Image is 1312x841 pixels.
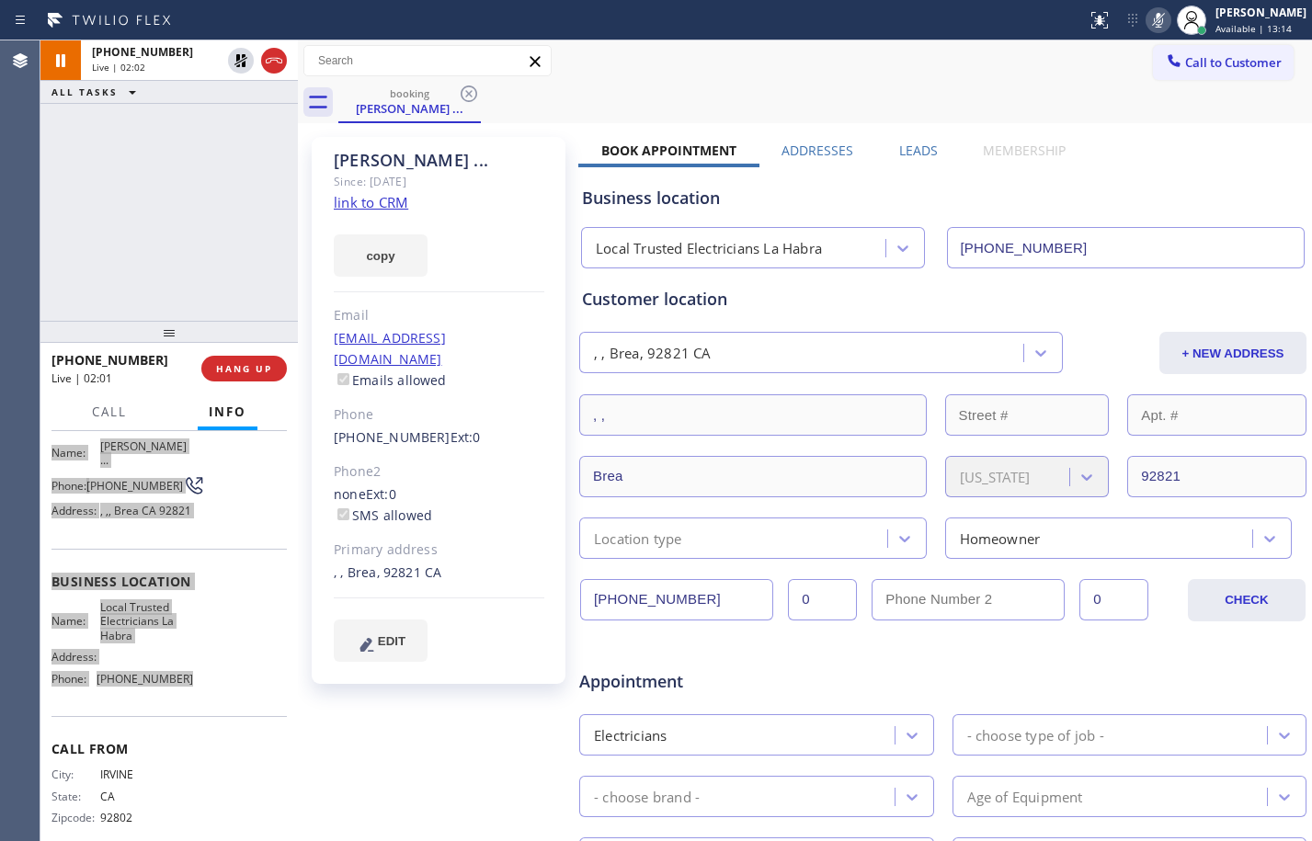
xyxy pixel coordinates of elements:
[304,46,551,75] input: Search
[378,634,405,648] span: EDIT
[582,186,1304,210] div: Business location
[51,504,100,517] span: Address:
[209,403,246,420] span: Info
[97,672,193,686] span: [PHONE_NUMBER]
[579,394,927,436] input: Address
[51,672,97,686] span: Phone:
[92,44,193,60] span: [PHONE_NUMBER]
[340,100,479,117] div: [PERSON_NAME] ...
[594,724,667,745] div: Electricians
[967,724,1104,745] div: - choose type of job -
[51,446,100,460] span: Name:
[334,461,544,483] div: Phone2
[334,619,428,662] button: EDIT
[596,238,822,259] div: Local Trusted Electricians La Habra
[983,142,1066,159] label: Membership
[261,48,287,74] button: Hang up
[51,85,118,98] span: ALL TASKS
[198,394,257,430] button: Info
[334,234,428,277] button: copy
[967,786,1083,807] div: Age of Equipment
[1215,5,1306,20] div: [PERSON_NAME]
[337,373,349,385] input: Emails allowed
[788,579,857,620] input: Ext.
[100,504,192,517] span: , ,, Brea CA 92821
[579,669,819,694] span: Appointment
[1159,332,1306,374] button: + NEW ADDRESS
[92,61,145,74] span: Live | 02:02
[1188,579,1306,621] button: CHECK
[334,171,544,192] div: Since: [DATE]
[334,305,544,326] div: Email
[334,484,544,527] div: none
[594,786,700,807] div: - choose brand -
[1153,45,1294,80] button: Call to Customer
[1079,579,1148,620] input: Ext. 2
[51,614,100,628] span: Name:
[337,508,349,520] input: SMS allowed
[40,81,154,103] button: ALL TASKS
[100,767,192,781] span: IRVINE
[1146,7,1171,33] button: Mute
[334,506,432,524] label: SMS allowed
[594,528,682,549] div: Location type
[945,394,1110,436] input: Street #
[51,479,86,493] span: Phone:
[334,563,544,584] div: , , Brea, 92821 CA
[1215,22,1292,35] span: Available | 13:14
[960,528,1041,549] div: Homeowner
[81,394,138,430] button: Call
[580,579,773,620] input: Phone Number
[51,790,100,803] span: State:
[594,343,712,364] div: , , Brea, 92821 CA
[334,371,447,389] label: Emails allowed
[100,600,192,642] span: Local Trusted Electricians La Habra
[872,579,1065,620] input: Phone Number 2
[216,362,272,375] span: HANG UP
[51,370,112,386] span: Live | 02:01
[51,767,100,781] span: City:
[51,573,287,590] span: Business location
[334,404,544,426] div: Phone
[340,86,479,100] div: booking
[51,650,100,664] span: Address:
[334,193,408,211] a: link to CRM
[1127,456,1306,497] input: ZIP
[334,540,544,561] div: Primary address
[51,811,100,824] span: Zipcode:
[899,142,938,159] label: Leads
[340,82,479,121] div: Myra ...
[334,150,544,171] div: [PERSON_NAME] ...
[92,403,127,420] span: Call
[1185,54,1282,71] span: Call to Customer
[51,351,168,369] span: [PHONE_NUMBER]
[334,329,446,368] a: [EMAIL_ADDRESS][DOMAIN_NAME]
[601,142,736,159] label: Book Appointment
[100,439,192,468] span: [PERSON_NAME] ...
[51,740,287,757] span: Call From
[947,227,1306,268] input: Phone Number
[579,456,927,497] input: City
[451,428,481,446] span: Ext: 0
[1127,394,1306,436] input: Apt. #
[201,356,287,381] button: HANG UP
[86,479,183,493] span: [PHONE_NUMBER]
[582,287,1304,312] div: Customer location
[228,48,254,74] button: Unhold Customer
[334,428,451,446] a: [PHONE_NUMBER]
[100,790,192,803] span: CA
[100,811,192,824] span: 92802
[781,142,853,159] label: Addresses
[366,485,396,503] span: Ext: 0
